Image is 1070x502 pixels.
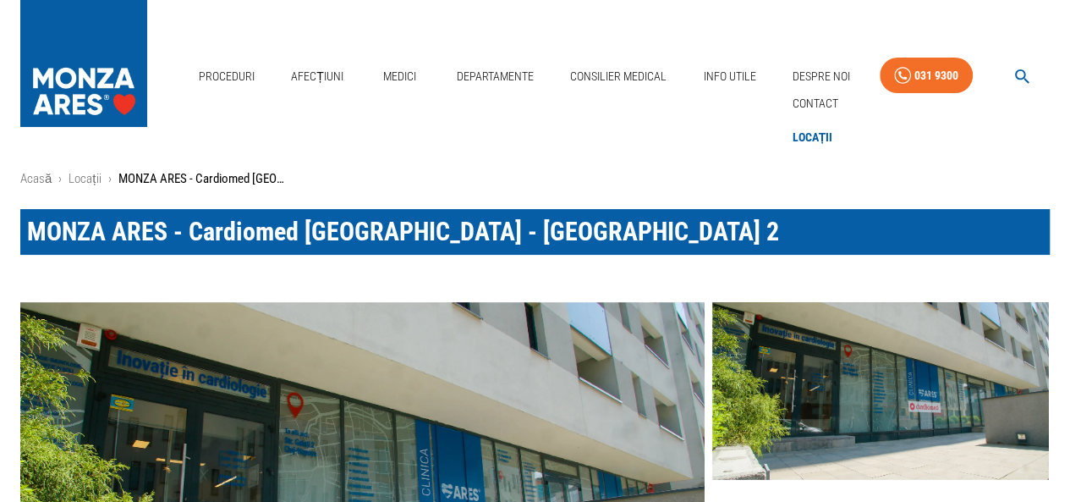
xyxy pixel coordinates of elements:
[563,59,673,94] a: Consilier Medical
[69,171,101,186] a: Locații
[58,169,62,189] li: ›
[20,171,52,186] a: Acasă
[789,124,837,152] a: Locații
[712,301,1049,479] img: Locatie Cardiomed Cluj Napoca din strada Galati nr 2
[373,59,427,94] a: Medici
[789,90,842,118] a: Contact
[20,169,1050,189] nav: breadcrumb
[284,59,350,94] a: Afecțiuni
[786,59,857,94] a: Despre Noi
[27,217,779,246] span: MONZA ARES - Cardiomed [GEOGRAPHIC_DATA] - [GEOGRAPHIC_DATA] 2
[786,86,845,155] nav: secondary mailbox folders
[880,58,973,94] a: 031 9300
[118,169,288,189] p: MONZA ARES - Cardiomed [GEOGRAPHIC_DATA] - [GEOGRAPHIC_DATA] 2
[696,59,762,94] a: Info Utile
[786,120,845,155] div: Locații
[108,169,112,189] li: ›
[450,59,540,94] a: Departamente
[914,65,958,86] div: 031 9300
[192,59,261,94] a: Proceduri
[786,86,845,121] div: Contact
